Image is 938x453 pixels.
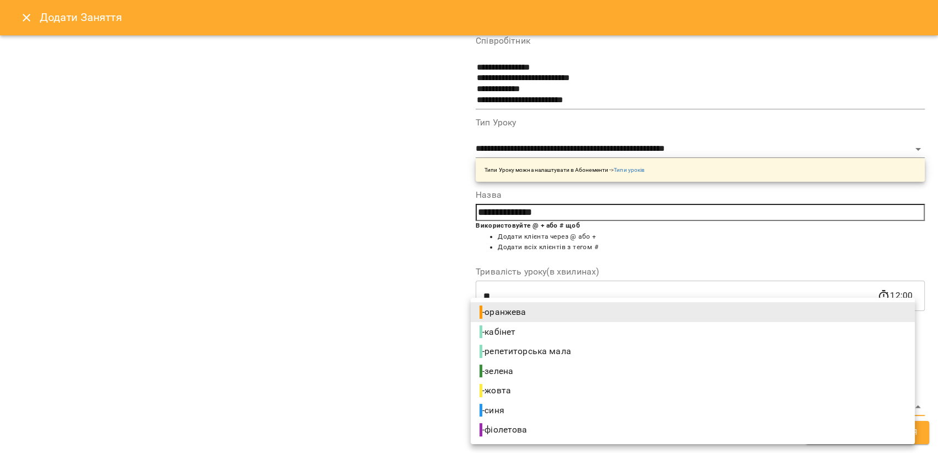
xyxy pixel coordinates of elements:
[479,423,530,436] span: - фіолетова
[479,365,515,378] span: - зелена
[479,325,518,339] span: - кабінет
[479,345,573,358] span: - репетиторська мала
[479,384,513,397] span: - жовта
[479,305,529,319] span: - оранжева
[479,404,507,417] span: - синя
